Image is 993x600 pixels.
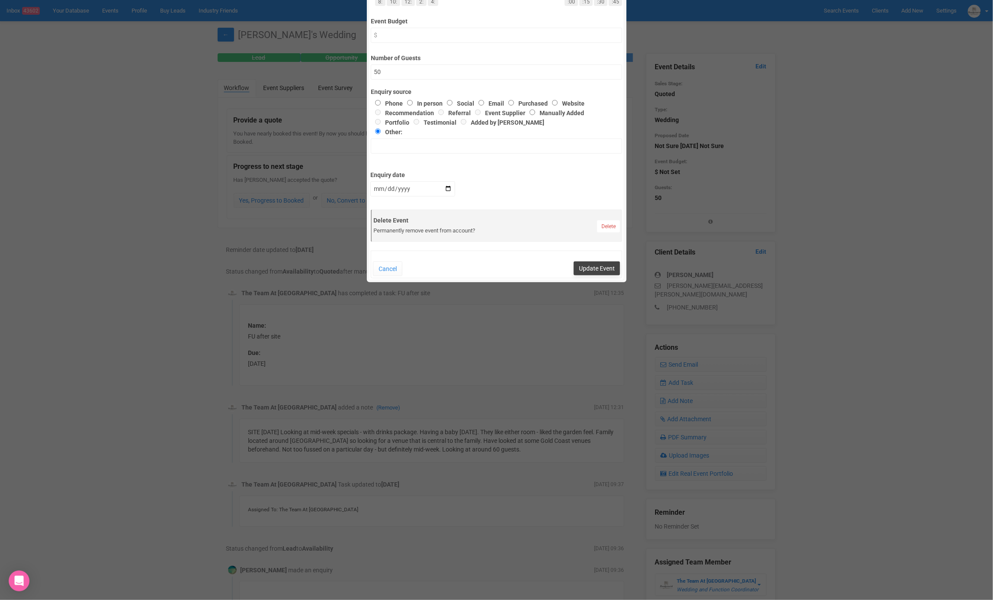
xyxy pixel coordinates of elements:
[548,100,585,107] label: Website
[504,100,548,107] label: Purchased
[597,220,620,232] a: Delete
[371,65,622,80] input: Number of Guests
[371,87,622,96] label: Enquiry source
[525,110,584,116] label: Manually Added
[456,119,544,126] label: Added by [PERSON_NAME]
[373,216,620,225] label: Delete Event
[371,14,622,26] label: Event Budget
[9,571,29,591] div: Open Intercom Messenger
[574,261,620,275] button: Update Event
[409,119,456,126] label: Testimonial
[403,100,443,107] label: In person
[474,100,504,107] label: Email
[443,100,474,107] label: Social
[434,110,471,116] label: Referral
[371,51,622,62] label: Number of Guests
[471,110,525,116] label: Event Supplier
[373,227,620,235] div: Permanently remove event from account?
[371,127,610,136] label: Other:
[370,168,455,179] label: Enquiry date
[371,119,409,126] label: Portfolio
[371,28,622,43] input: $
[371,100,403,107] label: Phone
[373,261,402,276] button: Cancel
[371,110,434,116] label: Recommendation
